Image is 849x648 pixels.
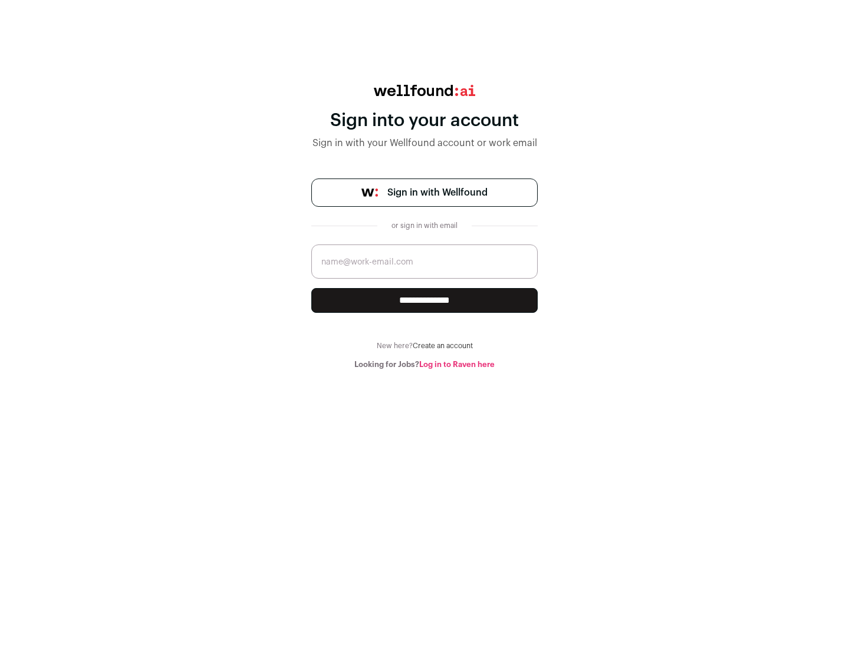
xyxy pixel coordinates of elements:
[387,221,462,230] div: or sign in with email
[419,361,495,368] a: Log in to Raven here
[361,189,378,197] img: wellfound-symbol-flush-black-fb3c872781a75f747ccb3a119075da62bfe97bd399995f84a933054e44a575c4.png
[311,178,538,207] a: Sign in with Wellfound
[374,85,475,96] img: wellfound:ai
[311,136,538,150] div: Sign in with your Wellfound account or work email
[311,110,538,131] div: Sign into your account
[311,360,538,369] div: Looking for Jobs?
[387,186,488,200] span: Sign in with Wellfound
[311,244,538,279] input: name@work-email.com
[413,342,473,349] a: Create an account
[311,341,538,351] div: New here?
